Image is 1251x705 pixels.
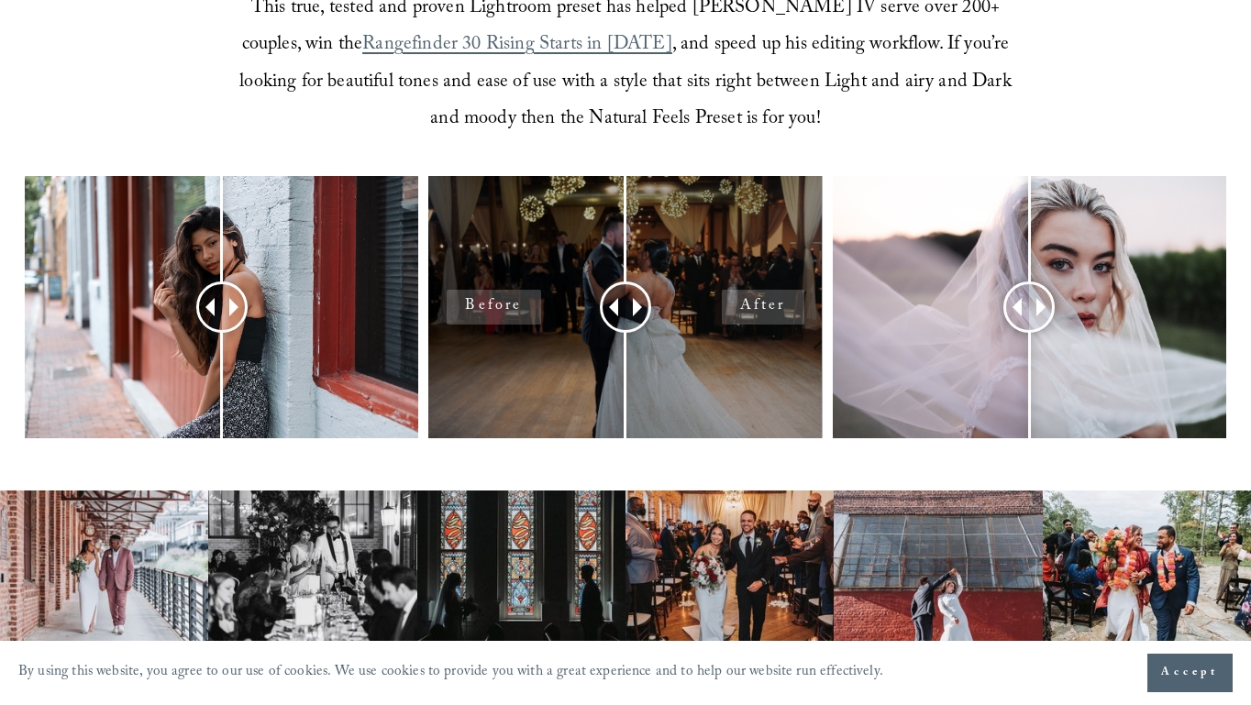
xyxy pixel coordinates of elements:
button: Accept [1147,654,1233,692]
img: Best Raleigh wedding venue reception toast [208,490,416,647]
span: , and speed up his editing workflow. If you’re looking for beautiful tones and ease of use with a... [239,30,1016,136]
p: By using this website, you agree to our use of cookies. We use cookies to provide you with a grea... [18,659,883,688]
img: Raleigh wedding photographer couple dance [834,490,1042,647]
a: Rangefinder 30 Rising Starts in [DATE] [362,30,671,61]
img: Breathtaking mountain wedding venue in NC [1043,490,1251,647]
span: Accept [1161,664,1219,682]
img: Elegant bride and groom first look photography [417,490,625,647]
img: Rustic Raleigh wedding venue couple down the aisle [625,490,834,648]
